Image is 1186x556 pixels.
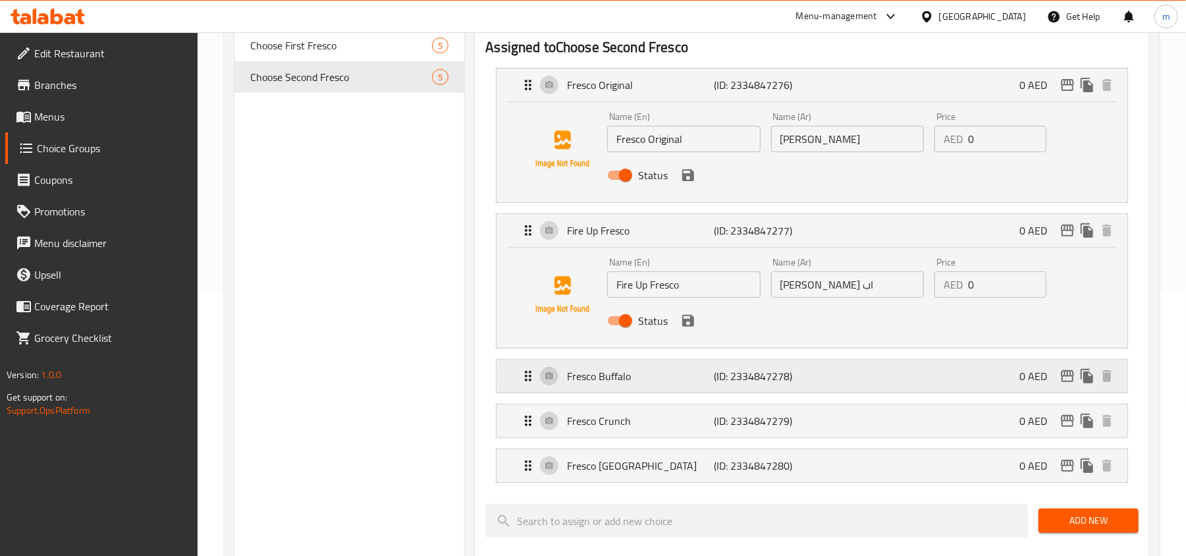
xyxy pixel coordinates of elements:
button: edit [1058,411,1077,431]
button: duplicate [1077,456,1097,476]
a: Branches [5,69,198,101]
button: delete [1097,456,1117,476]
p: (ID: 2334847278) [714,368,813,384]
span: Upsell [34,267,188,283]
span: Choice Groups [37,140,188,156]
button: save [678,311,698,331]
a: Choice Groups [5,132,198,164]
a: Support.OpsPlatform [7,402,90,419]
span: Status [638,167,668,183]
span: Status [638,313,668,329]
button: edit [1058,75,1077,95]
button: edit [1058,221,1077,240]
img: Fresco Original [520,107,605,192]
input: Please enter price [968,126,1046,152]
button: duplicate [1077,366,1097,386]
a: Menu disclaimer [5,227,198,259]
span: Add New [1049,513,1128,529]
span: Choose Second Fresco [250,69,432,85]
p: AED [944,131,963,147]
a: Grocery Checklist [5,322,198,354]
div: [GEOGRAPHIC_DATA] [939,9,1026,24]
div: Expand [497,69,1127,101]
p: Fresco Original [567,77,714,93]
span: Promotions [34,204,188,219]
div: Choose First Fresco5 [234,30,464,61]
div: Expand [497,360,1127,393]
p: 0 AED [1019,368,1058,384]
p: 0 AED [1019,413,1058,429]
span: Edit Restaurant [34,45,188,61]
h2: Assigned to Choose Second Fresco [485,38,1139,57]
p: (ID: 2334847276) [714,77,813,93]
span: Choose First Fresco [250,38,432,53]
div: Expand [497,449,1127,482]
button: edit [1058,366,1077,386]
p: (ID: 2334847277) [714,223,813,238]
p: Fire Up Fresco [567,223,714,238]
div: Choose Second Fresco5 [234,61,464,93]
button: edit [1058,456,1077,476]
a: Promotions [5,196,198,227]
span: m [1162,9,1170,24]
a: Coverage Report [5,291,198,322]
span: Grocery Checklist [34,330,188,346]
div: Menu-management [796,9,877,24]
input: Enter name Ar [771,271,924,298]
li: ExpandFresco OriginalName (En)Name (Ar)PriceAEDStatussave [485,63,1139,208]
div: Expand [497,214,1127,247]
span: Coverage Report [34,298,188,314]
span: Coupons [34,172,188,188]
span: 5 [433,71,448,84]
li: ExpandFire Up FrescoName (En)Name (Ar)PriceAEDStatussave [485,208,1139,354]
p: Fresco [GEOGRAPHIC_DATA] [567,458,714,474]
p: 0 AED [1019,223,1058,238]
button: save [678,165,698,185]
div: Expand [497,404,1127,437]
a: Edit Restaurant [5,38,198,69]
span: Menu disclaimer [34,235,188,251]
p: Fresco Crunch [567,413,714,429]
input: Enter name En [607,126,760,152]
p: 0 AED [1019,77,1058,93]
p: (ID: 2334847280) [714,458,813,474]
button: duplicate [1077,411,1097,431]
p: (ID: 2334847279) [714,413,813,429]
button: delete [1097,411,1117,431]
button: delete [1097,75,1117,95]
span: Version: [7,366,39,383]
button: Add New [1038,509,1139,533]
p: 0 AED [1019,458,1058,474]
p: AED [944,277,963,292]
span: Get support on: [7,389,67,406]
span: 5 [433,40,448,52]
li: Expand [485,399,1139,443]
span: Branches [34,77,188,93]
li: Expand [485,354,1139,399]
img: Fire Up Fresco [520,253,605,337]
button: duplicate [1077,75,1097,95]
li: Expand [485,443,1139,488]
span: Menus [34,109,188,125]
p: Fresco Buffalo [567,368,714,384]
a: Menus [5,101,198,132]
input: search [485,504,1028,538]
a: Coupons [5,164,198,196]
button: duplicate [1077,221,1097,240]
span: 1.0.0 [41,366,61,383]
button: delete [1097,366,1117,386]
input: Please enter price [968,271,1046,298]
input: Enter name Ar [771,126,924,152]
input: Enter name En [607,271,760,298]
button: delete [1097,221,1117,240]
a: Upsell [5,259,198,291]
